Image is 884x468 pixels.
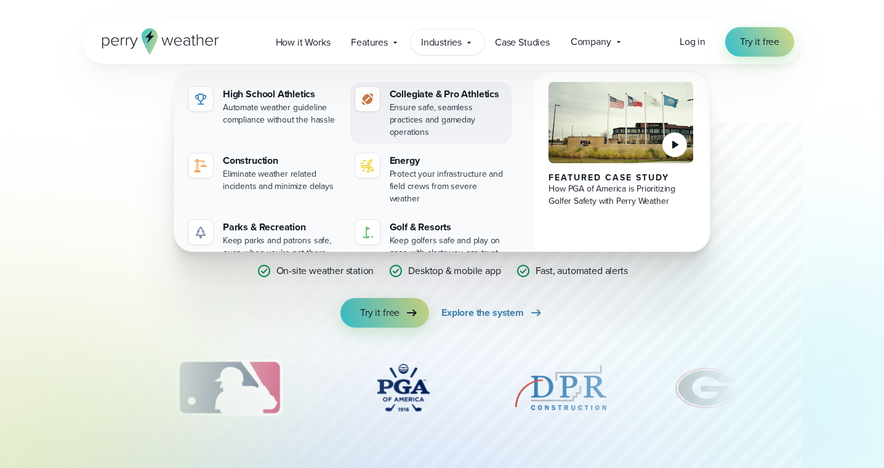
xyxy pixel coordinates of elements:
[571,34,611,49] span: Company
[484,30,560,55] a: Case Studies
[360,225,375,240] img: golf-iconV2.svg
[548,173,693,183] div: Featured Case Study
[183,82,345,131] a: High School Athletics Automate weather guideline compliance without the hassle
[390,220,507,235] div: Golf & Resorts
[536,264,628,278] p: Fast, automated alerts
[408,264,500,278] p: Desktop & mobile app
[340,298,429,328] a: Try it free
[512,357,610,419] div: 5 of 12
[495,35,550,50] span: Case Studies
[193,225,208,240] img: parks-icon-grey.svg
[350,215,512,264] a: Golf & Resorts Keep golfers safe and play on pace with alerts you can trust
[354,357,452,419] img: PGA.svg
[441,298,544,328] a: Explore the system
[223,153,340,168] div: Construction
[390,153,507,168] div: Energy
[680,34,705,49] a: Log in
[360,92,375,107] img: proathletics-icon@2x-1.svg
[390,102,507,139] div: Ensure safe, seamless practices and gameday operations
[223,102,340,126] div: Automate weather guideline compliance without the hassle
[548,82,693,163] img: PGA of America, Frisco Campus
[725,27,794,57] a: Try it free
[265,30,341,55] a: How it Works
[669,357,745,419] div: 6 of 12
[350,148,512,210] a: Energy Protect your infrastructure and field crews from severe weather
[669,357,745,419] img: University-of-Georgia.svg
[276,35,331,50] span: How it Works
[276,264,374,278] p: On-site weather station
[354,357,452,419] div: 4 of 12
[360,305,400,320] span: Try it free
[421,35,462,50] span: Industries
[390,235,507,259] div: Keep golfers safe and play on pace with alerts you can trust
[223,87,340,102] div: High School Athletics
[193,158,208,173] img: noun-crane-7630938-1@2x.svg
[144,357,740,425] div: slideshow
[740,34,779,49] span: Try it free
[183,215,345,264] a: Parks & Recreation Keep parks and patrons safe, even when you're not there
[350,82,512,143] a: Collegiate & Pro Athletics Ensure safe, seamless practices and gameday operations
[548,183,693,208] div: How PGA of America is Prioritizing Golfer Safety with Perry Weather
[223,220,340,235] div: Parks & Recreation
[441,305,524,320] span: Explore the system
[223,235,340,259] div: Keep parks and patrons safe, even when you're not there
[534,72,708,274] a: PGA of America, Frisco Campus Featured Case Study How PGA of America is Prioritizing Golfer Safet...
[360,158,375,173] img: energy-icon@2x-1.svg
[193,92,208,107] img: highschool-icon.svg
[164,357,294,419] img: MLB.svg
[351,35,388,50] span: Features
[390,168,507,205] div: Protect your infrastructure and field crews from severe weather
[390,87,507,102] div: Collegiate & Pro Athletics
[183,148,345,198] a: Construction Eliminate weather related incidents and minimize delays
[223,168,340,193] div: Eliminate weather related incidents and minimize delays
[164,357,294,419] div: 3 of 12
[512,357,610,419] img: DPR-Construction.svg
